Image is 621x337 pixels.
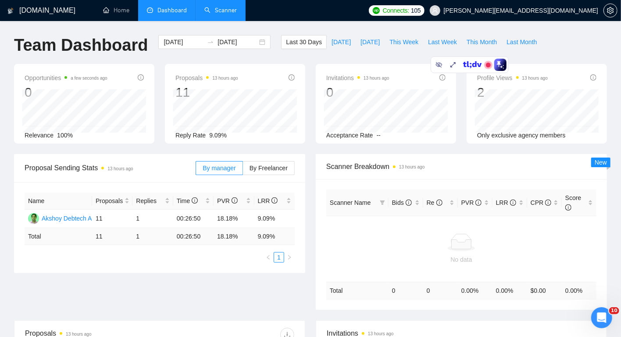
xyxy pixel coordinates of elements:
[207,39,214,46] span: swap-right
[138,74,144,81] span: info-circle
[289,74,295,81] span: info-circle
[25,193,92,210] th: Name
[177,197,198,204] span: Time
[392,199,412,206] span: Bids
[436,200,443,206] span: info-circle
[25,73,107,83] span: Opportunities
[92,228,132,245] td: 11
[327,35,356,49] button: [DATE]
[385,35,423,49] button: This Week
[531,199,551,206] span: CPR
[173,210,214,228] td: 00:26:50
[274,253,284,262] a: 1
[254,228,295,245] td: 9.09 %
[326,73,389,83] span: Invitations
[132,210,173,228] td: 1
[502,35,542,49] button: Last Month
[274,252,284,263] li: 1
[427,199,443,206] span: Re
[28,213,39,224] img: AD
[330,199,371,206] span: Scanner Name
[477,132,566,139] span: Only exclusive agency members
[147,7,153,13] span: dashboard
[132,228,173,245] td: 1
[356,35,385,49] button: [DATE]
[286,37,322,47] span: Last 30 Days
[496,199,516,206] span: LRR
[214,228,254,245] td: 18.18 %
[522,76,548,81] time: 13 hours ago
[271,197,278,204] span: info-circle
[281,35,327,49] button: Last 30 Days
[103,7,129,14] a: homeHome
[461,199,482,206] span: PVR
[562,282,596,299] td: 0.00 %
[591,307,612,328] iframe: Intercom live chat
[173,228,214,245] td: 00:26:50
[57,132,73,139] span: 100%
[7,4,14,18] img: logo
[266,255,271,260] span: left
[330,255,593,264] div: No data
[565,194,582,211] span: Score
[360,37,380,47] span: [DATE]
[66,332,91,337] time: 13 hours ago
[326,282,389,299] td: Total
[96,196,123,206] span: Proposals
[326,84,389,101] div: 0
[406,200,412,206] span: info-circle
[432,7,438,14] span: user
[284,252,295,263] button: right
[326,161,596,172] span: Scanner Breakdown
[42,214,102,223] div: Akshoy Debtech Adak
[458,282,493,299] td: 0.00 %
[92,210,132,228] td: 11
[232,197,238,204] span: info-circle
[209,132,227,139] span: 9.09%
[175,73,238,83] span: Proposals
[383,6,409,15] span: Connects:
[389,37,418,47] span: This Week
[380,200,385,205] span: filter
[423,282,458,299] td: 0
[204,7,237,14] a: searchScanner
[475,200,482,206] span: info-circle
[263,252,274,263] button: left
[71,76,107,81] time: a few seconds ago
[609,307,619,314] span: 10
[212,76,238,81] time: 13 hours ago
[510,200,516,206] span: info-circle
[92,193,132,210] th: Proposals
[545,200,551,206] span: info-circle
[565,204,571,211] span: info-circle
[207,39,214,46] span: to
[399,165,425,169] time: 13 hours ago
[25,162,196,173] span: Proposal Sending Stats
[595,159,607,166] span: New
[25,228,92,245] td: Total
[157,7,187,14] span: Dashboard
[263,252,274,263] li: Previous Page
[428,37,457,47] span: Last Week
[164,37,203,47] input: Start date
[603,4,617,18] button: setting
[25,132,54,139] span: Relevance
[378,196,387,209] span: filter
[477,73,548,83] span: Profile Views
[603,7,617,14] a: setting
[175,84,238,101] div: 11
[368,331,393,336] time: 13 hours ago
[507,37,537,47] span: Last Month
[25,84,107,101] div: 0
[136,196,163,206] span: Replies
[258,197,278,204] span: LRR
[192,197,198,204] span: info-circle
[218,37,257,47] input: End date
[107,166,133,171] time: 13 hours ago
[477,84,548,101] div: 2
[175,132,206,139] span: Reply Rate
[132,193,173,210] th: Replies
[493,282,527,299] td: 0.00 %
[250,165,288,172] span: By Freelancer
